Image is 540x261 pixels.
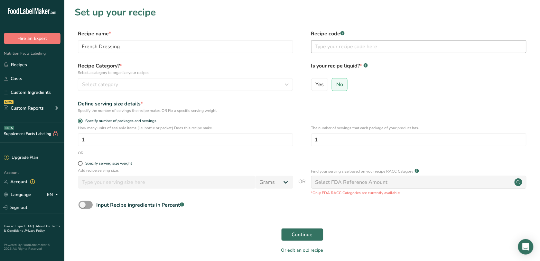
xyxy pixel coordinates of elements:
[78,176,256,189] input: Type your serving size here
[47,191,61,199] div: EN
[96,201,184,209] div: Input Recipe ingredients in Percent
[25,229,45,233] a: Privacy Policy
[36,224,51,229] a: About Us .
[78,78,293,91] button: Select category
[78,30,293,38] label: Recipe name
[4,224,27,229] a: Hire an Expert .
[4,224,60,233] a: Terms & Conditions .
[281,247,323,253] a: Or edit an old recipe
[316,81,324,88] span: Yes
[311,40,526,53] input: Type your recipe code here
[83,119,156,123] span: Specify number of packages and servings
[28,224,36,229] a: FAQ .
[4,155,38,161] div: Upgrade Plan
[4,105,44,112] div: Custom Reports
[75,5,530,20] h1: Set up your recipe
[85,161,132,166] div: Specify serving size weight
[78,40,293,53] input: Type your recipe name here
[518,239,534,255] div: Open Intercom Messenger
[78,70,293,76] p: Select a category to organize your recipes
[78,100,293,108] div: Define serving size details
[311,125,526,131] p: The number of servings that each package of your product has.
[311,30,526,38] label: Recipe code
[78,108,293,113] div: Specify the number of servings the recipe makes OR Fix a specific serving weight
[311,190,526,196] p: *Only FDA RACC Categories are currently available
[4,33,61,44] button: Hire an Expert
[299,178,306,196] span: OR
[78,150,83,156] div: OR
[311,168,414,174] p: Find your serving size based on your recipe RACC Category
[82,81,118,88] span: Select category
[4,100,14,104] div: NEW
[311,62,526,76] label: Is your recipe liquid?
[281,228,323,241] button: Continue
[78,125,293,131] p: How many units of sealable items (i.e. bottle or packet) Does this recipe make.
[78,167,293,173] p: Add recipe serving size.
[78,62,293,76] label: Recipe Category?
[315,178,388,186] div: Select FDA Reference Amount
[292,231,313,239] span: Continue
[4,189,31,200] a: Language
[4,243,61,251] div: Powered By FoodLabelMaker © 2025 All Rights Reserved
[4,126,14,130] div: BETA
[336,81,343,88] span: No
